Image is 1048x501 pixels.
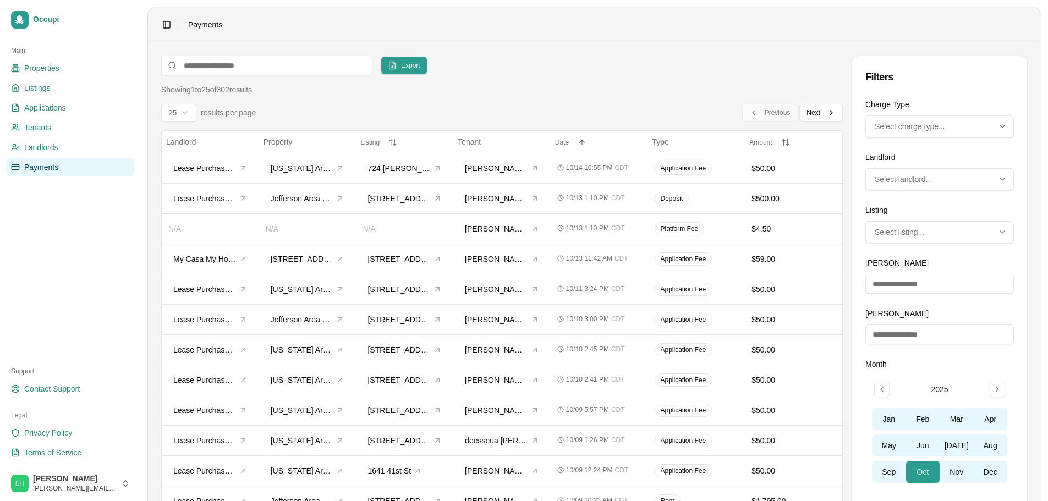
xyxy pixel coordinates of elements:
[363,432,447,449] button: [STREET_ADDRESS]
[465,223,528,234] span: [PERSON_NAME]
[367,284,431,295] span: [STREET_ADDRESS]
[367,163,431,174] span: 724 [PERSON_NAME]
[168,402,253,419] button: Lease Purchase Group, LLC
[173,163,237,174] span: Lease Purchase Group, LLC
[611,405,625,414] span: CDT
[661,406,706,415] span: Application Fee
[460,463,544,479] button: [PERSON_NAME]
[875,174,932,185] span: Select landlord...
[7,139,134,156] a: Landlords
[460,251,544,267] button: [PERSON_NAME]
[865,115,1014,137] button: Multi-select: 0 of 5 options selected. Select charge type...
[751,465,836,476] div: $50.00
[266,251,350,267] button: [STREET_ADDRESS]
[266,463,350,479] button: [US_STATE] Area Rental Properties, LLC
[168,432,253,449] button: Lease Purchase Group, LLC
[751,223,836,234] div: $4.50
[367,193,431,204] span: [STREET_ADDRESS]
[24,102,66,113] span: Applications
[465,193,528,204] span: [PERSON_NAME]
[24,142,58,153] span: Landlords
[940,408,974,430] button: Mar
[661,194,683,203] span: Deposit
[173,375,237,386] span: Lease Purchase Group, LLC
[751,254,836,265] div: $59.00
[271,465,334,476] span: [US_STATE] Area Rental Properties, LLC
[875,227,924,238] span: Select listing...
[751,163,836,174] div: $50.00
[566,375,609,384] span: 10/10 2:41 PM
[460,190,544,207] button: [PERSON_NAME]
[7,470,134,497] button: Stephen Pearlstein[PERSON_NAME][PERSON_NAME][EMAIL_ADDRESS][DOMAIN_NAME]
[271,435,334,446] span: [US_STATE] Area Rental Properties, LLC
[264,137,293,146] span: Property
[661,285,706,294] span: Application Fee
[7,362,134,380] div: Support
[168,463,253,479] button: Lease Purchase Group, LLC
[173,284,237,295] span: Lease Purchase Group, LLC
[661,164,706,173] span: Application Fee
[611,375,625,384] span: CDT
[381,57,427,74] button: Export
[173,465,237,476] span: Lease Purchase Group, LLC
[465,254,528,265] span: [PERSON_NAME]
[166,137,196,146] span: Landlord
[363,224,375,233] span: N/A
[7,406,134,424] div: Legal
[7,380,134,398] a: Contact Support
[652,137,669,146] span: Type
[266,311,350,328] button: Jefferson Area Rental Properties, LLC
[266,372,350,388] button: [US_STATE] Area Rental Properties, LLC
[865,206,887,214] label: Listing
[661,255,706,263] span: Application Fee
[751,193,836,204] div: $500.00
[168,224,181,233] span: N/A
[173,254,237,265] span: My Casa My House
[363,463,427,479] button: 1641 41st St
[865,153,896,162] label: Landlord
[173,435,237,446] span: Lease Purchase Group, LLC
[168,281,253,298] button: Lease Purchase Group, LLC
[974,408,1008,430] button: Apr
[11,475,29,492] img: Stephen Pearlstein
[465,435,528,446] span: deesseua [PERSON_NAME]
[271,163,334,174] span: [US_STATE] Area Rental Properties, LLC
[806,108,820,117] span: Next
[872,434,906,456] button: May
[7,119,134,136] a: Tenants
[367,344,431,355] span: [STREET_ADDRESS]
[906,434,940,456] button: Jun
[465,163,528,174] span: [PERSON_NAME]
[363,402,447,419] button: [STREET_ADDRESS]
[271,375,334,386] span: [US_STATE] Area Rental Properties, LLC
[168,190,253,207] button: Lease Purchase Group, LLC
[367,254,431,265] span: [STREET_ADDRESS]
[460,221,544,237] button: [PERSON_NAME]
[266,160,350,177] button: [US_STATE] Area Rental Properties, LLC
[865,309,929,318] label: [PERSON_NAME]
[566,254,612,263] span: 10/13 11:42 AM
[751,375,836,386] div: $50.00
[363,311,447,328] button: [STREET_ADDRESS]
[751,405,836,416] div: $50.00
[363,281,447,298] button: [STREET_ADDRESS]
[460,402,544,419] button: [PERSON_NAME]
[33,474,117,484] span: [PERSON_NAME]
[661,345,706,354] span: Application Fee
[363,251,447,267] button: [STREET_ADDRESS]
[566,284,609,293] span: 10/11 3:24 PM
[363,190,447,207] button: [STREET_ADDRESS]
[360,138,449,147] button: Listing
[940,461,974,483] button: Nov
[931,384,948,395] div: 2025
[266,224,278,233] span: N/A
[168,311,253,328] button: Lease Purchase Group, LLC
[460,372,544,388] button: [PERSON_NAME]
[872,461,906,483] button: Sep
[367,435,431,446] span: [STREET_ADDRESS]
[7,79,134,97] a: Listings
[566,345,609,354] span: 10/10 2:45 PM
[751,284,836,295] div: $50.00
[367,465,411,476] span: 1641 41st St
[33,15,130,25] span: Occupi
